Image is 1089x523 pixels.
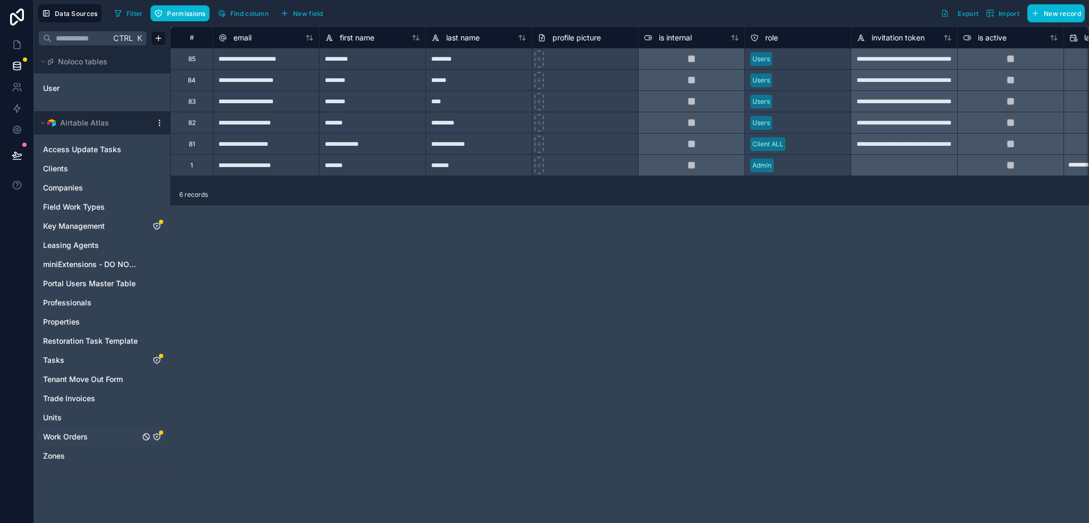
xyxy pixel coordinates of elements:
a: User [43,83,129,94]
span: New record [1044,10,1081,18]
div: Companies [38,179,166,196]
button: Export [937,4,982,22]
span: Trade Invoices [43,393,95,404]
a: New record [1023,4,1085,22]
span: New field [293,10,323,18]
div: # [179,34,205,41]
button: Filter [110,5,147,21]
a: Trade Invoices [43,393,140,404]
span: Ctrl [112,31,134,45]
span: K [136,35,143,42]
div: Users [752,118,770,128]
span: Professionals [43,297,91,308]
div: Access Update Tasks [38,141,166,158]
span: Data Sources [55,10,98,18]
span: Properties [43,317,80,327]
span: Key Management [43,221,105,231]
div: Key Management [38,218,166,235]
button: Permissions [150,5,209,21]
div: 1 [190,161,193,170]
a: Work Orders [43,431,140,442]
button: Noloco tables [38,54,160,69]
a: Leasing Agents [43,240,140,251]
span: User [43,83,60,94]
span: Field Work Types [43,202,105,212]
a: Units [43,412,140,423]
div: Trade Invoices [38,390,166,407]
div: Client ALL [752,139,783,149]
span: Tasks [43,355,64,366]
span: role [765,32,778,43]
button: New record [1027,4,1085,22]
span: Permissions [167,10,205,18]
span: Filter [127,10,143,18]
span: Zones [43,451,65,461]
span: first name [340,32,374,43]
a: Professionals [43,297,140,308]
div: miniExtensions - DO NOT EDIT [38,256,166,273]
a: Clients [43,163,140,174]
div: Restoration Task Template [38,333,166,350]
div: 83 [188,97,196,106]
span: Noloco tables [58,56,107,67]
div: Leasing Agents [38,237,166,254]
div: Zones [38,447,166,464]
div: 81 [189,140,195,148]
span: is active [978,32,1007,43]
span: Import [999,10,1019,18]
a: Zones [43,451,140,461]
div: Users [752,76,770,85]
span: Export [958,10,978,18]
span: email [233,32,252,43]
button: Airtable LogoAirtable Atlas [38,115,151,130]
span: 6 records [179,190,208,199]
span: Leasing Agents [43,240,99,251]
button: Find column [214,5,272,21]
div: 85 [188,55,196,63]
span: Clients [43,163,68,174]
span: Companies [43,182,83,193]
div: Units [38,409,166,426]
a: Portal Users Master Table [43,278,140,289]
a: miniExtensions - DO NOT EDIT [43,259,140,270]
button: New field [277,5,327,21]
a: Tenant Move Out Form [43,374,140,385]
a: Tasks [43,355,140,366]
button: Data Sources [38,4,102,22]
div: Properties [38,313,166,330]
div: Clients [38,160,166,177]
span: Access Update Tasks [43,144,121,155]
div: 84 [188,76,196,85]
div: 82 [188,119,196,127]
div: Users [752,54,770,64]
a: Key Management [43,221,140,231]
div: Admin [752,161,772,170]
a: Properties [43,317,140,327]
a: Restoration Task Template [43,336,140,346]
span: Airtable Atlas [60,118,109,128]
span: Portal Users Master Table [43,278,136,289]
a: Companies [43,182,140,193]
a: Permissions [150,5,213,21]
span: last name [446,32,480,43]
span: Find column [230,10,269,18]
span: is internal [659,32,692,43]
div: User [38,80,166,97]
span: profile picture [552,32,601,43]
img: Airtable Logo [47,119,56,127]
a: Access Update Tasks [43,144,140,155]
div: Tasks [38,352,166,369]
div: Professionals [38,294,166,311]
a: Field Work Types [43,202,140,212]
div: Users [752,97,770,106]
span: Restoration Task Template [43,336,138,346]
div: Portal Users Master Table [38,275,166,292]
span: invitation token [872,32,925,43]
button: Import [982,4,1023,22]
span: Tenant Move Out Form [43,374,123,385]
div: Tenant Move Out Form [38,371,166,388]
span: Work Orders [43,431,88,442]
div: Work Orders [38,428,166,445]
div: Field Work Types [38,198,166,215]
